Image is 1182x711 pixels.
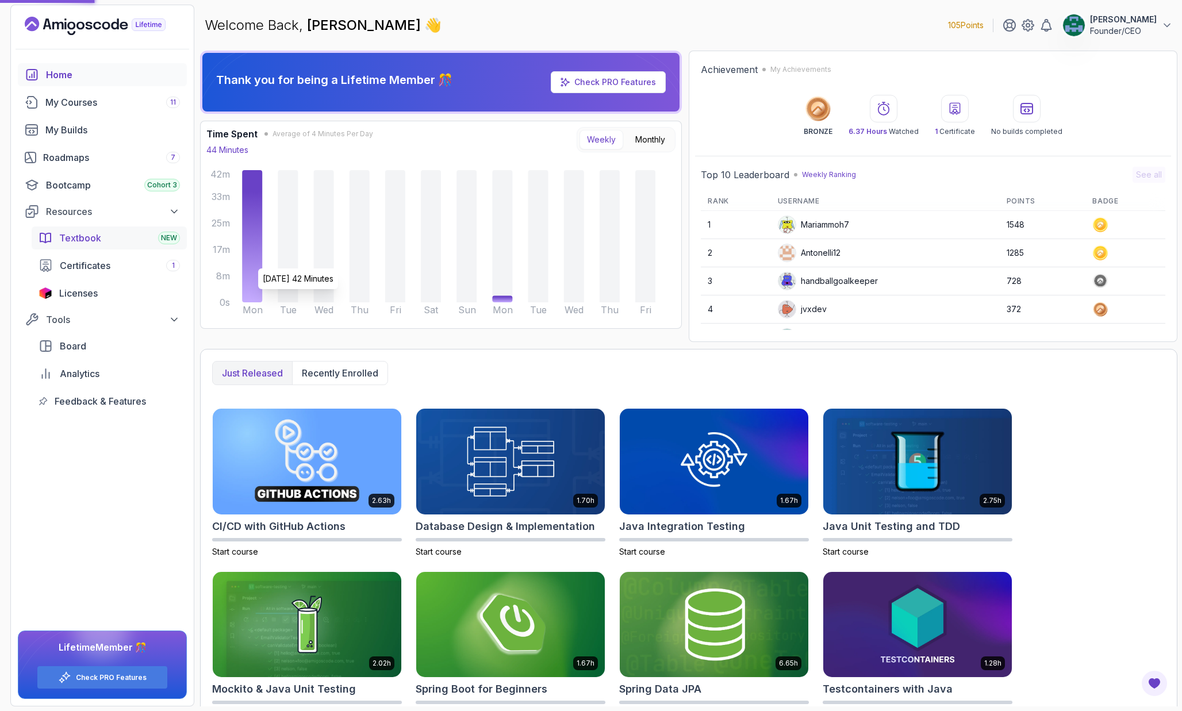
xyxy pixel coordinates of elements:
[530,304,547,316] tspan: Tue
[147,180,177,190] span: Cohort 3
[25,17,192,35] a: Landing page
[619,518,745,535] h2: Java Integration Testing
[161,233,177,243] span: NEW
[32,254,187,277] a: certificates
[32,282,187,305] a: licenses
[823,409,1012,514] img: Java Unit Testing and TDD card
[212,217,230,229] tspan: 25m
[32,226,187,249] a: textbook
[574,77,656,87] a: Check PRO Features
[935,127,938,136] span: 1
[222,366,283,380] p: Just released
[1062,14,1173,37] button: user profile image[PERSON_NAME]Founder/CEO
[1133,167,1165,183] button: See all
[580,130,623,149] button: Weekly
[779,659,798,668] p: 6.65h
[778,300,827,318] div: jvxdev
[577,659,594,668] p: 1.67h
[307,17,424,33] span: [PERSON_NAME]
[18,201,187,222] button: Resources
[778,329,796,346] img: user profile image
[60,259,110,272] span: Certificates
[1090,25,1157,37] p: Founder/CEO
[59,286,98,300] span: Licenses
[778,216,849,234] div: Mariammoh7
[18,91,187,114] a: courses
[170,98,176,107] span: 11
[628,130,673,149] button: Monthly
[390,304,401,316] tspan: Fri
[416,572,605,678] img: Spring Boot for Beginners card
[220,297,230,308] tspan: 0s
[823,408,1012,558] a: Java Unit Testing and TDD card2.75hJava Unit Testing and TDDStart course
[778,244,841,262] div: Antonelli12
[416,518,595,535] h2: Database Design & Implementation
[18,309,187,330] button: Tools
[171,153,175,162] span: 7
[619,547,665,556] span: Start course
[46,178,180,192] div: Bootcamp
[1090,14,1157,25] p: [PERSON_NAME]
[39,287,52,299] img: jetbrains icon
[205,16,442,34] p: Welcome Back,
[701,295,770,324] td: 4
[1000,239,1086,267] td: 1285
[43,151,180,164] div: Roadmaps
[701,324,770,352] td: 5
[601,304,619,316] tspan: Thu
[37,666,168,689] button: Check PRO Features
[206,144,248,156] p: 44 Minutes
[823,547,869,556] span: Start course
[273,129,373,139] span: Average of 4 Minutes Per Day
[823,518,960,535] h2: Java Unit Testing and TDD
[780,496,798,505] p: 1.67h
[701,239,770,267] td: 2
[46,68,180,82] div: Home
[551,71,666,93] a: Check PRO Features
[1085,192,1165,211] th: Badge
[823,572,1012,678] img: Testcontainers with Java card
[59,231,101,245] span: Textbook
[212,408,402,558] a: CI/CD with GitHub Actions card2.63hCI/CD with GitHub ActionsStart course
[172,261,175,270] span: 1
[416,547,462,556] span: Start course
[206,127,258,141] h3: Time Spent
[292,362,387,385] button: Recently enrolled
[18,146,187,169] a: roadmaps
[416,681,547,697] h2: Spring Boot for Beginners
[620,409,808,514] img: Java Integration Testing card
[1000,324,1086,352] td: 265
[935,127,975,136] p: Certificate
[493,304,513,316] tspan: Mon
[849,127,887,136] span: 6.37 Hours
[373,659,391,668] p: 2.02h
[351,304,369,316] tspan: Thu
[701,168,789,182] h2: Top 10 Leaderboard
[1063,14,1085,36] img: user profile image
[778,216,796,233] img: default monster avatar
[210,168,230,180] tspan: 42m
[216,72,452,88] p: Thank you for being a Lifetime Member 🎊
[565,304,584,316] tspan: Wed
[213,409,401,514] img: CI/CD with GitHub Actions card
[60,339,86,353] span: Board
[701,267,770,295] td: 3
[778,328,830,347] div: Rionass
[212,681,356,697] h2: Mockito & Java Unit Testing
[577,496,594,505] p: 1.70h
[212,518,346,535] h2: CI/CD with GitHub Actions
[60,367,99,381] span: Analytics
[701,63,758,76] h2: Achievement
[640,304,651,316] tspan: Fri
[1000,267,1086,295] td: 728
[18,63,187,86] a: home
[778,272,796,290] img: default monster avatar
[45,123,180,137] div: My Builds
[213,572,401,678] img: Mockito & Java Unit Testing card
[983,496,1001,505] p: 2.75h
[32,362,187,385] a: analytics
[771,192,1000,211] th: Username
[372,496,391,505] p: 2.63h
[778,244,796,262] img: user profile image
[422,13,446,38] span: 👋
